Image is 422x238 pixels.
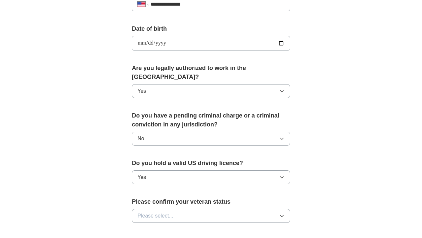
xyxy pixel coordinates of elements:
[132,197,290,206] label: Please confirm your veteran status
[137,173,146,181] span: Yes
[132,159,290,168] label: Do you hold a valid US driving licence?
[132,64,290,82] label: Are you legally authorized to work in the [GEOGRAPHIC_DATA]?
[132,84,290,98] button: Yes
[137,87,146,95] span: Yes
[132,24,290,33] label: Date of birth
[137,135,144,143] span: No
[132,209,290,223] button: Please select...
[132,132,290,146] button: No
[132,111,290,129] label: Do you have a pending criminal charge or a criminal conviction in any jurisdiction?
[132,170,290,184] button: Yes
[137,212,173,220] span: Please select...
